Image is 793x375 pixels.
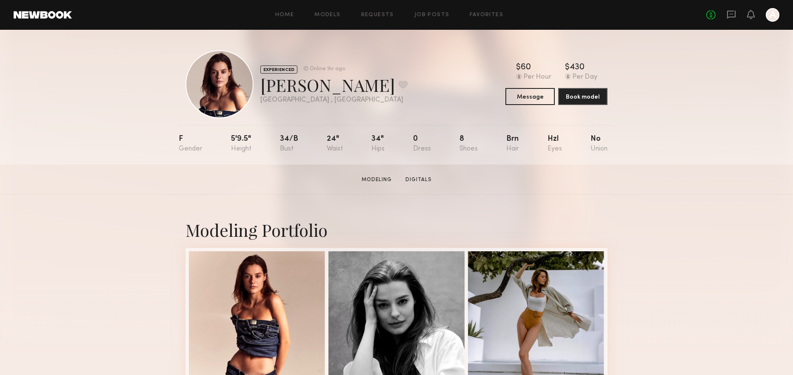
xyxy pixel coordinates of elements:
button: Message [505,88,555,105]
div: [GEOGRAPHIC_DATA] , [GEOGRAPHIC_DATA] [260,97,408,104]
a: A [766,8,779,22]
div: $ [565,63,570,72]
div: Hzl [548,135,562,153]
div: 5'9.5" [231,135,251,153]
a: Requests [361,12,394,18]
a: Models [314,12,340,18]
div: 8 [459,135,478,153]
div: [PERSON_NAME] [260,74,408,96]
a: Digitals [402,176,435,184]
div: 430 [570,63,585,72]
div: Online 1hr ago [310,66,345,72]
div: F [179,135,203,153]
div: Per Day [573,74,597,81]
div: 34" [371,135,385,153]
a: Favorites [470,12,503,18]
a: Modeling [358,176,395,184]
div: EXPERIENCED [260,65,297,74]
div: No [590,135,608,153]
div: 24" [327,135,343,153]
div: 34/b [280,135,298,153]
div: $ [516,63,521,72]
div: Per Hour [524,74,551,81]
div: Brn [506,135,519,153]
a: Job Posts [414,12,450,18]
a: Home [275,12,294,18]
div: 0 [413,135,431,153]
div: Modeling Portfolio [185,219,608,241]
div: 60 [521,63,531,72]
button: Book model [558,88,608,105]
